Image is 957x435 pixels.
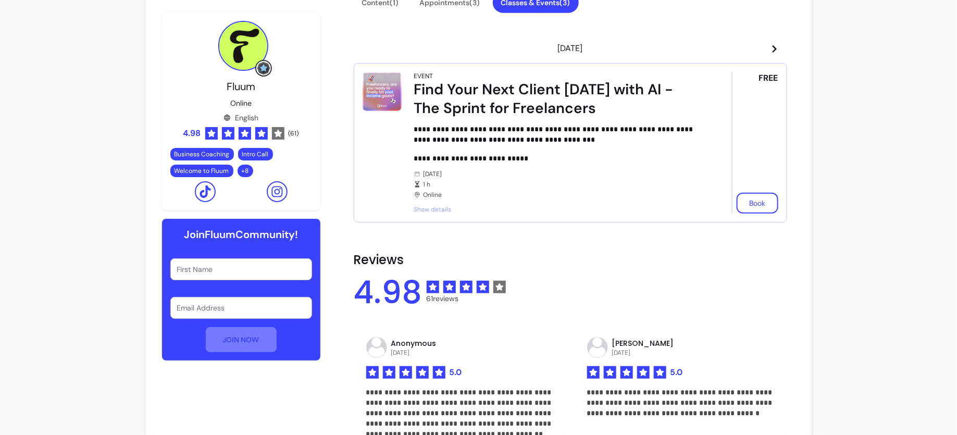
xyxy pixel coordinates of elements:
[242,150,269,158] span: Intro Call
[175,167,229,175] span: Welcome to Fluum
[354,252,787,268] h2: Reviews
[612,349,674,357] p: [DATE]
[289,129,299,138] span: ( 61 )
[391,338,437,349] p: Anonymous
[427,293,506,304] span: 61 reviews
[414,80,703,118] div: Find Your Next Client [DATE] with AI - The Sprint for Freelancers
[414,205,703,214] span: Show details
[354,38,787,59] header: [DATE]
[177,303,305,313] input: Email Address
[223,113,258,123] div: English
[218,21,268,71] img: Provider image
[759,72,778,84] span: FREE
[414,170,703,199] div: [DATE] Online
[227,80,255,93] span: Fluum
[588,338,607,357] img: avatar
[450,366,462,379] span: 5.0
[737,193,778,214] button: Book
[414,72,433,80] div: Event
[363,72,402,111] img: Find Your Next Client in 14 Days with AI - The Sprint for Freelancers
[184,227,298,242] h6: Join Fluum Community!
[612,338,674,349] p: [PERSON_NAME]
[367,338,387,357] img: avatar
[230,98,252,108] p: Online
[391,349,437,357] p: [DATE]
[177,264,305,275] input: First Name
[175,150,230,158] span: Business Coaching
[670,366,683,379] span: 5.0
[183,127,201,140] span: 4.98
[354,277,422,308] span: 4.98
[240,167,251,175] span: + 8
[424,180,703,189] span: 1 h
[257,62,270,74] img: Grow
